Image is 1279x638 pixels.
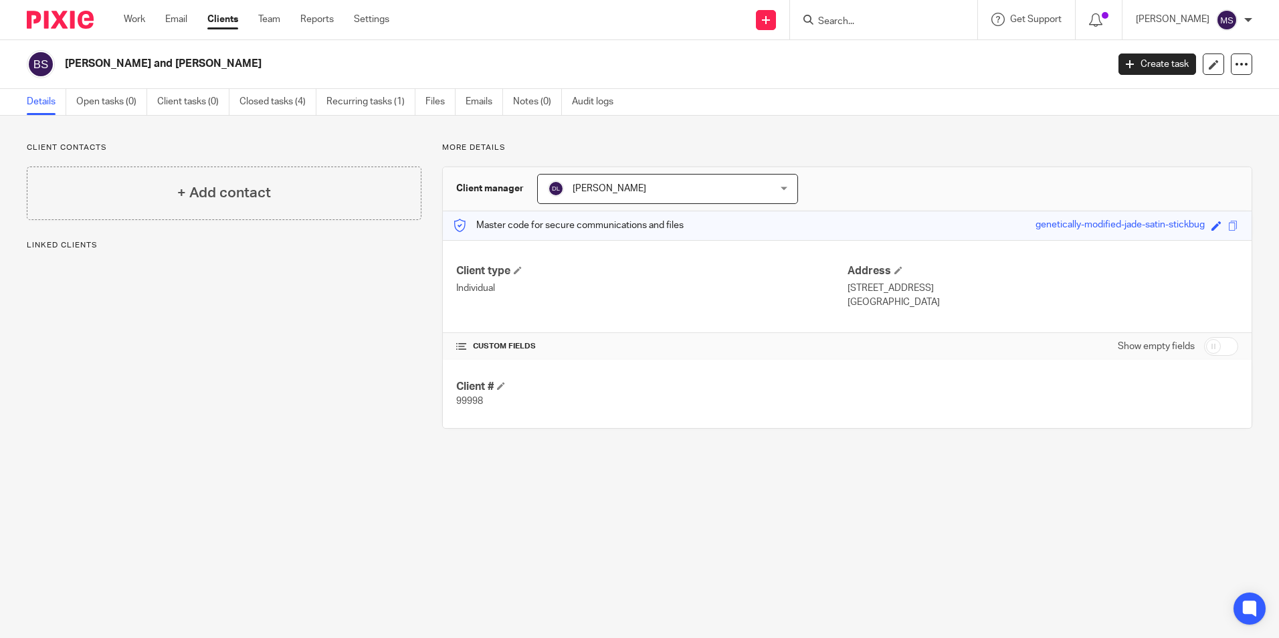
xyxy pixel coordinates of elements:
div: genetically-modified-jade-satin-stickbug [1036,218,1205,233]
a: Notes (0) [513,89,562,115]
a: Clients [207,13,238,26]
p: More details [442,142,1252,153]
p: Master code for secure communications and files [453,219,684,232]
a: Reports [300,13,334,26]
p: [PERSON_NAME] [1136,13,1209,26]
h3: Client manager [456,182,524,195]
label: Show empty fields [1118,340,1195,353]
span: 99998 [456,397,483,406]
p: Individual [456,282,847,295]
p: Client contacts [27,142,421,153]
a: Emails [466,89,503,115]
h4: CUSTOM FIELDS [456,341,847,352]
img: Pixie [27,11,94,29]
p: Linked clients [27,240,421,251]
a: Settings [354,13,389,26]
h2: [PERSON_NAME] and [PERSON_NAME] [65,57,892,71]
input: Search [817,16,937,28]
a: Work [124,13,145,26]
h4: Address [848,264,1238,278]
p: [STREET_ADDRESS] [848,282,1238,295]
h4: Client # [456,380,847,394]
a: Closed tasks (4) [239,89,316,115]
p: [GEOGRAPHIC_DATA] [848,296,1238,309]
a: Recurring tasks (1) [326,89,415,115]
img: svg%3E [548,181,564,197]
span: Get Support [1010,15,1062,24]
a: Audit logs [572,89,623,115]
h4: Client type [456,264,847,278]
a: Details [27,89,66,115]
img: svg%3E [1216,9,1238,31]
span: [PERSON_NAME] [573,184,646,193]
a: Team [258,13,280,26]
a: Create task [1118,54,1196,75]
a: Email [165,13,187,26]
a: Client tasks (0) [157,89,229,115]
img: svg%3E [27,50,55,78]
a: Files [425,89,456,115]
h4: + Add contact [177,183,271,203]
a: Open tasks (0) [76,89,147,115]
